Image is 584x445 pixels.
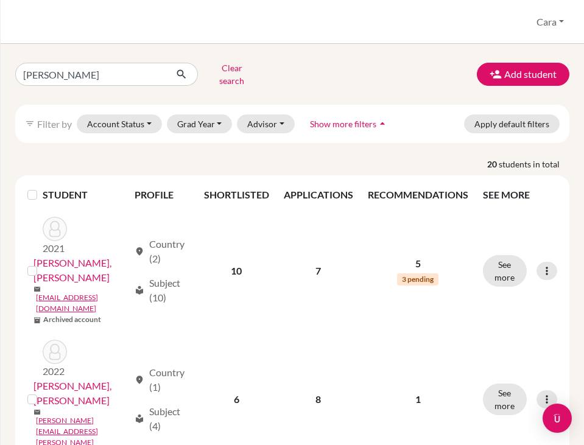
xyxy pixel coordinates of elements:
button: Account Status [77,114,162,133]
th: APPLICATIONS [276,180,361,209]
button: Advisor [237,114,295,133]
p: 2021 [43,241,67,256]
th: PROFILE [127,180,197,209]
span: location_on [135,247,144,256]
i: arrow_drop_up [376,117,389,130]
button: Apply default filters [464,114,560,133]
span: inventory_2 [33,317,41,324]
td: 10 [197,209,276,332]
th: STUDENT [43,180,127,209]
th: SEE MORE [476,180,565,209]
button: See more [483,384,527,415]
div: Country (1) [135,365,189,394]
span: local_library [135,286,144,295]
img: Amaya Rengifo, Carlos Andrés [43,340,67,364]
button: Grad Year [167,114,233,133]
th: RECOMMENDATIONS [361,180,476,209]
span: Show more filters [310,119,376,129]
strong: 20 [487,158,499,170]
div: Country (2) [135,237,189,266]
span: 3 pending [397,273,438,286]
a: [PERSON_NAME], [PERSON_NAME] [33,256,128,285]
input: Find student by name... [15,63,166,86]
b: Archived account [43,314,101,325]
td: 7 [276,209,361,332]
p: 1 [368,392,468,407]
a: [EMAIL_ADDRESS][DOMAIN_NAME] [36,292,128,314]
span: Filter by [37,118,72,130]
div: Subject (10) [135,276,189,305]
img: Agreda, Jose Andres [43,217,67,241]
a: [PERSON_NAME], [PERSON_NAME] [33,379,128,408]
button: Show more filtersarrow_drop_up [300,114,399,133]
span: students in total [499,158,569,170]
th: SHORTLISTED [197,180,276,209]
span: mail [33,286,41,293]
div: Subject (4) [135,404,189,433]
span: location_on [135,375,144,385]
i: filter_list [25,119,35,128]
button: Clear search [198,58,266,90]
p: 5 [368,256,468,271]
p: 2022 [43,364,67,379]
button: See more [483,255,527,287]
span: mail [33,408,41,416]
span: local_library [135,414,144,424]
button: Cara [531,10,569,33]
div: Open Intercom Messenger [543,404,572,433]
button: Add student [477,63,569,86]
